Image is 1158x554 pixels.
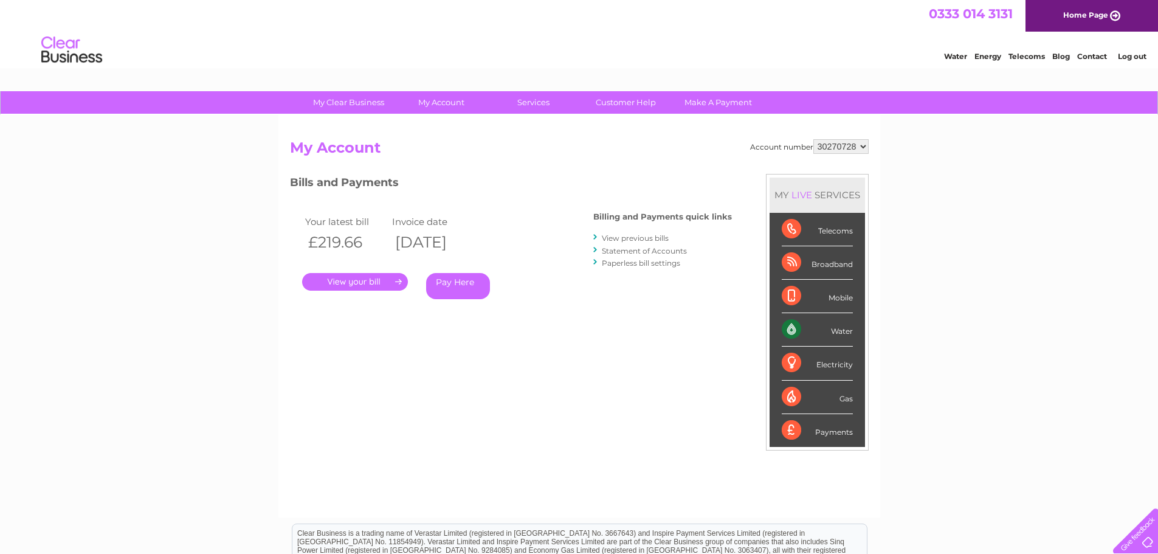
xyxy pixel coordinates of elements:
[782,280,853,313] div: Mobile
[302,273,408,291] a: .
[290,174,732,195] h3: Bills and Payments
[974,52,1001,61] a: Energy
[1052,52,1070,61] a: Blog
[782,313,853,347] div: Water
[782,213,853,246] div: Telecoms
[302,213,390,230] td: Your latest bill
[602,246,687,255] a: Statement of Accounts
[302,230,390,255] th: £219.66
[483,91,584,114] a: Services
[290,139,869,162] h2: My Account
[789,189,815,201] div: LIVE
[782,381,853,414] div: Gas
[750,139,869,154] div: Account number
[389,230,477,255] th: [DATE]
[298,91,399,114] a: My Clear Business
[391,91,491,114] a: My Account
[782,246,853,280] div: Broadband
[668,91,768,114] a: Make A Payment
[929,6,1013,21] a: 0333 014 3131
[782,414,853,447] div: Payments
[782,347,853,380] div: Electricity
[602,258,680,268] a: Paperless bill settings
[1118,52,1146,61] a: Log out
[389,213,477,230] td: Invoice date
[292,7,867,59] div: Clear Business is a trading name of Verastar Limited (registered in [GEOGRAPHIC_DATA] No. 3667643...
[602,234,669,243] a: View previous bills
[576,91,676,114] a: Customer Help
[770,178,865,212] div: MY SERVICES
[944,52,967,61] a: Water
[593,212,732,221] h4: Billing and Payments quick links
[41,32,103,69] img: logo.png
[1077,52,1107,61] a: Contact
[426,273,490,299] a: Pay Here
[1008,52,1045,61] a: Telecoms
